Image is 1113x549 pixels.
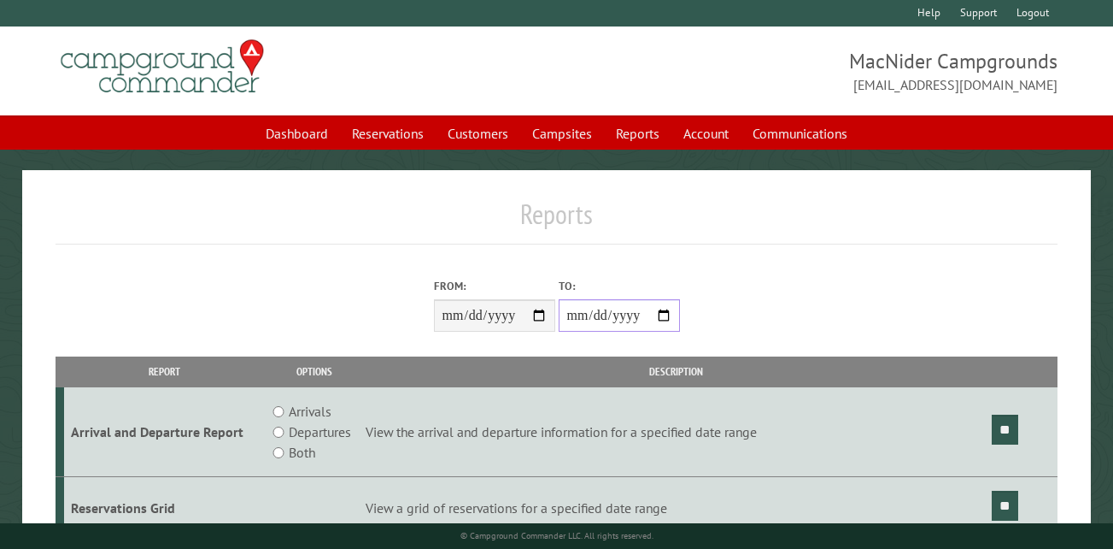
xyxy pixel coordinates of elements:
span: MacNider Campgrounds [EMAIL_ADDRESS][DOMAIN_NAME] [557,47,1057,95]
td: View the arrival and departure information for a specified date range [363,387,989,477]
h1: Reports [56,198,1057,245]
th: Options [266,357,363,387]
small: © Campground Commander LLC. All rights reserved. [460,530,653,541]
th: Description [363,357,989,387]
td: View a grid of reservations for a specified date range [363,477,989,540]
a: Reservations [342,117,434,150]
a: Customers [437,117,518,150]
td: Reservations Grid [64,477,266,540]
img: Campground Commander [56,33,269,100]
td: Arrival and Departure Report [64,387,266,477]
label: Both [289,442,315,463]
a: Dashboard [255,117,338,150]
th: Report [64,357,266,387]
a: Campsites [522,117,602,150]
label: Departures [289,422,351,442]
a: Account [673,117,739,150]
label: Arrivals [289,401,331,422]
label: To: [559,278,680,294]
label: From: [434,278,555,294]
a: Reports [606,117,670,150]
a: Communications [742,117,858,150]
